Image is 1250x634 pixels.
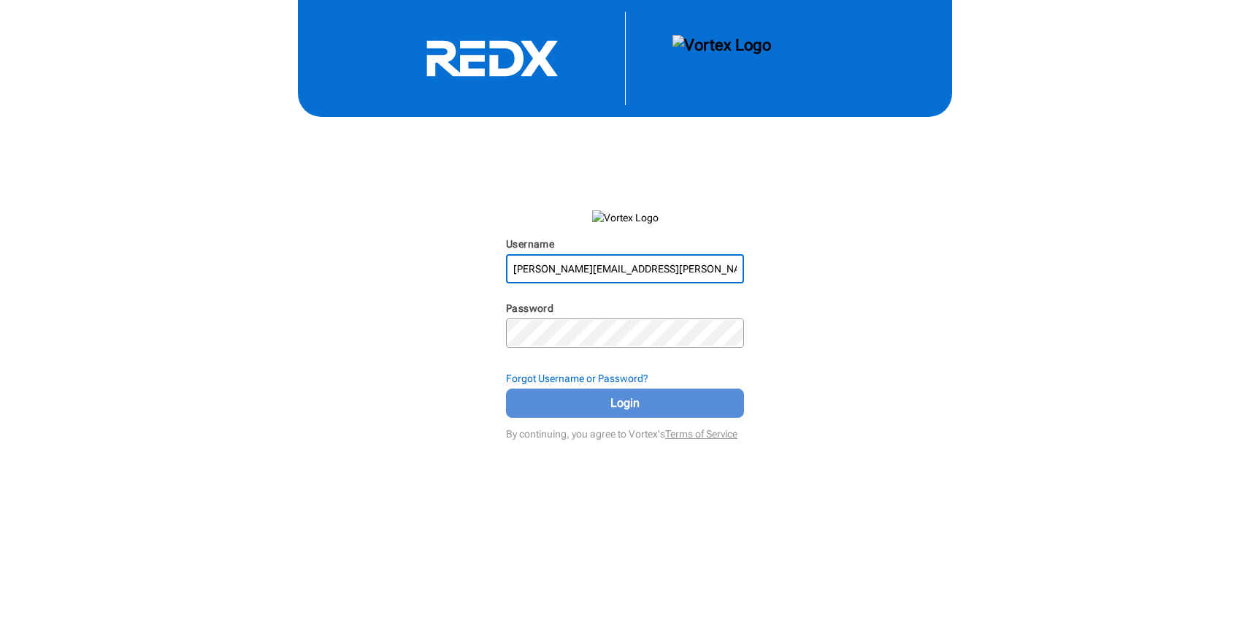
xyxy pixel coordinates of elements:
strong: Forgot Username or Password? [506,373,648,384]
svg: RedX Logo [383,39,602,77]
img: Vortex Logo [672,35,771,82]
span: Login [524,394,726,412]
div: By continuing, you agree to Vortex's [506,421,744,441]
label: Username [506,238,554,250]
label: Password [506,302,553,314]
a: Terms of Service [665,428,737,440]
div: Forgot Username or Password? [506,371,744,386]
button: Login [506,389,744,418]
img: Vortex Logo [592,210,659,225]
